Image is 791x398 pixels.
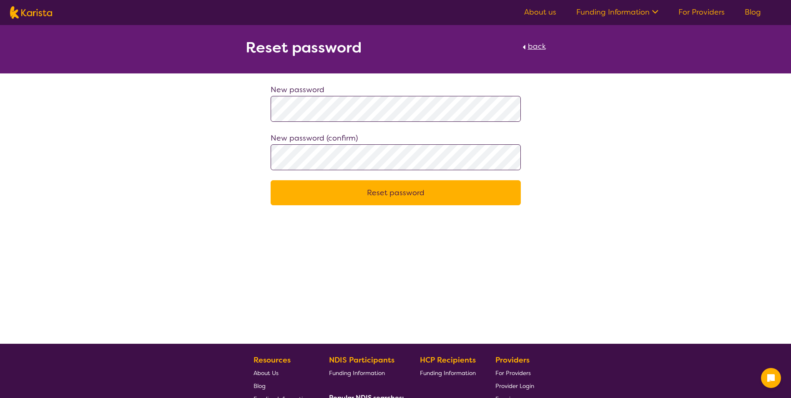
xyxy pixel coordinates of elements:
[271,133,358,143] label: New password (confirm)
[254,379,309,392] a: Blog
[271,85,324,95] label: New password
[745,7,761,17] a: Blog
[254,355,291,365] b: Resources
[246,40,362,55] h2: Reset password
[495,369,531,377] span: For Providers
[528,41,546,51] span: back
[520,40,546,58] a: back
[329,366,401,379] a: Funding Information
[254,366,309,379] a: About Us
[420,369,476,377] span: Funding Information
[254,382,266,390] span: Blog
[495,382,534,390] span: Provider Login
[576,7,658,17] a: Funding Information
[420,355,476,365] b: HCP Recipients
[678,7,725,17] a: For Providers
[495,355,530,365] b: Providers
[495,379,534,392] a: Provider Login
[271,180,521,205] button: Reset password
[254,369,279,377] span: About Us
[329,369,385,377] span: Funding Information
[10,6,52,19] img: Karista logo
[329,355,394,365] b: NDIS Participants
[495,366,534,379] a: For Providers
[524,7,556,17] a: About us
[420,366,476,379] a: Funding Information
